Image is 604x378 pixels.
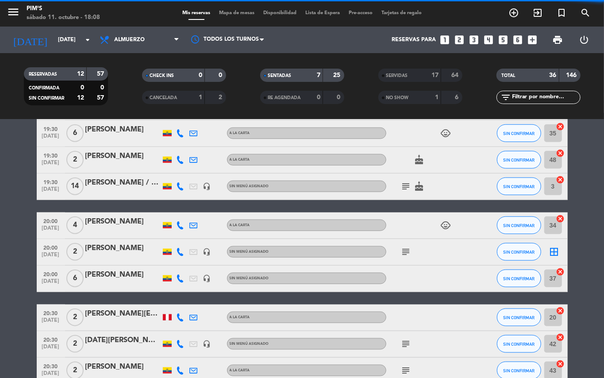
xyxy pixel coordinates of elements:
[439,34,450,46] i: looks_one
[580,8,591,18] i: search
[468,34,480,46] i: looks_3
[230,342,269,346] span: Sin menú asignado
[219,72,224,78] strong: 0
[85,308,161,320] div: [PERSON_NAME][EMAIL_ADDRESS][PERSON_NAME][DOMAIN_NAME]
[556,333,565,342] i: cancel
[556,267,565,276] i: cancel
[40,177,62,187] span: 19:30
[77,95,84,101] strong: 12
[497,177,541,195] button: SIN CONFIRMAR
[556,149,565,158] i: cancel
[503,184,535,189] span: SIN CONFIRMAR
[40,225,62,235] span: [DATE]
[377,11,426,15] span: Tarjetas de regalo
[317,94,320,100] strong: 0
[40,133,62,143] span: [DATE]
[401,247,412,257] i: subject
[114,37,145,43] span: Almuerzo
[85,150,161,162] div: [PERSON_NAME]
[66,335,84,353] span: 2
[301,11,344,15] span: Lista de Espera
[435,94,439,100] strong: 1
[579,35,589,45] i: power_settings_new
[82,35,93,45] i: arrow_drop_down
[414,181,425,192] i: cake
[549,247,560,257] i: border_all
[527,34,538,46] i: add_box
[441,128,451,139] i: child_care
[344,11,377,15] span: Pre-acceso
[502,73,516,78] span: TOTAL
[556,359,565,368] i: cancel
[85,243,161,254] div: [PERSON_NAME]
[40,269,62,279] span: 20:00
[40,334,62,344] span: 20:30
[85,216,161,228] div: [PERSON_NAME]
[503,131,535,136] span: SIN CONFIRMAR
[27,13,100,22] div: sábado 11. octubre - 18:08
[29,72,58,77] span: RESERVADAS
[392,37,436,43] span: Reservas para
[497,151,541,169] button: SIN CONFIRMAR
[203,274,211,282] i: headset_mic
[203,248,211,256] i: headset_mic
[268,73,292,78] span: SENTADAS
[230,369,250,372] span: A la Carta
[203,340,211,348] i: headset_mic
[508,8,519,18] i: add_circle_outline
[40,186,62,197] span: [DATE]
[230,158,250,162] span: A la Carta
[571,27,597,53] div: LOG OUT
[550,72,557,78] strong: 36
[66,124,84,142] span: 6
[40,308,62,318] span: 20:30
[556,175,565,184] i: cancel
[85,177,161,189] div: [PERSON_NAME] / [PERSON_NAME]
[66,243,84,261] span: 2
[401,181,412,192] i: subject
[532,8,543,18] i: exit_to_app
[497,243,541,261] button: SIN CONFIRMAR
[219,94,224,100] strong: 2
[150,96,177,100] span: CANCELADA
[333,72,342,78] strong: 25
[40,361,62,371] span: 20:30
[503,250,535,255] span: SIN CONFIRMAR
[230,250,269,254] span: Sin menú asignado
[230,277,269,280] span: Sin menú asignado
[497,270,541,287] button: SIN CONFIRMAR
[556,8,567,18] i: turned_in_not
[215,11,259,15] span: Mapa de mesas
[503,342,535,347] span: SIN CONFIRMAR
[66,151,84,169] span: 2
[503,276,535,281] span: SIN CONFIRMAR
[40,278,62,289] span: [DATE]
[40,344,62,354] span: [DATE]
[7,5,20,19] i: menu
[259,11,301,15] span: Disponibilidad
[77,71,84,77] strong: 12
[268,96,301,100] span: RE AGENDADA
[556,214,565,223] i: cancel
[566,72,578,78] strong: 146
[85,124,161,135] div: [PERSON_NAME]
[29,86,60,90] span: CONFIRMADA
[455,94,460,100] strong: 6
[230,131,250,135] span: A la Carta
[386,73,408,78] span: SERVIDAS
[230,224,250,227] span: A la Carta
[556,306,565,315] i: cancel
[199,72,202,78] strong: 0
[66,270,84,287] span: 6
[497,34,509,46] i: looks_5
[501,92,512,103] i: filter_list
[451,72,460,78] strong: 64
[230,316,250,319] span: A la Carta
[199,94,202,100] strong: 1
[503,368,535,373] span: SIN CONFIRMAR
[203,182,211,190] i: headset_mic
[150,73,174,78] span: CHECK INS
[431,72,439,78] strong: 17
[81,85,84,91] strong: 0
[40,150,62,160] span: 19:30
